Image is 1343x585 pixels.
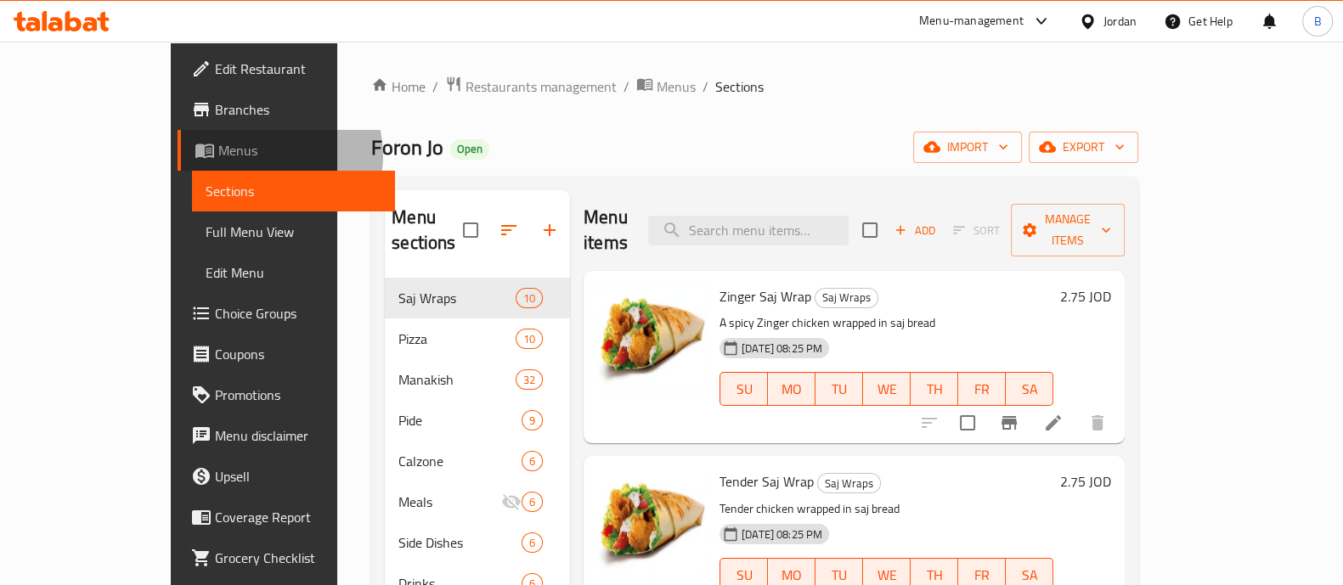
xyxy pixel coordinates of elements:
span: Branches [215,99,381,120]
span: Pide [398,410,522,430]
span: Coverage Report [215,507,381,527]
div: Open [450,139,489,160]
span: Choice Groups [215,303,381,323]
a: Restaurants management [445,76,617,98]
div: Saj Wraps [817,473,881,493]
h6: 2.75 JOD [1060,470,1111,493]
span: Manakish [398,369,515,390]
span: [DATE] 08:25 PM [735,526,829,543]
span: Upsell [215,466,381,487]
span: Edit Restaurant [215,59,381,79]
span: Select all sections [453,212,488,248]
span: Calzone [398,451,522,471]
span: Zinger Saj Wrap [719,284,811,309]
button: Branch-specific-item [989,402,1030,443]
div: items [522,532,543,553]
span: SU [727,377,761,402]
span: Edit Menu [206,262,381,283]
div: Saj Wraps [815,288,878,308]
a: Sections [192,171,395,211]
div: Meals6 [385,481,570,522]
h2: Menu items [584,205,628,256]
span: Menu disclaimer [215,425,381,446]
span: 10 [516,290,542,307]
span: MO [775,377,809,402]
img: Zinger Saj Wrap [597,284,706,393]
button: TU [815,372,863,406]
button: Add [888,217,942,244]
a: Home [371,76,426,97]
span: Select section first [942,217,1011,244]
span: Sort sections [488,210,529,250]
div: items [516,329,543,349]
span: Promotions [215,385,381,405]
button: delete [1077,402,1118,443]
a: Grocery Checklist [178,537,395,578]
a: Coupons [178,334,395,374]
button: FR [958,372,1006,406]
span: Saj Wraps [398,288,515,308]
span: 32 [516,372,542,388]
a: Coverage Report [178,497,395,537]
span: export [1042,137,1125,158]
span: TU [822,377,856,402]
div: items [522,451,543,471]
div: items [516,288,543,308]
span: SA [1013,377,1047,402]
div: items [522,492,543,512]
span: Menus [218,140,381,160]
div: items [522,410,543,430]
div: Jordan [1103,12,1137,31]
button: Manage items [1011,204,1125,256]
span: 10 [516,331,542,347]
span: Restaurants management [466,76,617,97]
h2: Menu sections [392,205,463,256]
div: Side Dishes6 [385,522,570,563]
span: Select section [852,212,888,248]
button: TH [911,372,958,406]
li: / [703,76,708,97]
span: Coupons [215,344,381,364]
a: Menu disclaimer [178,415,395,456]
a: Menus [636,76,696,98]
span: Select to update [950,405,985,441]
a: Branches [178,89,395,130]
div: Calzone6 [385,441,570,481]
div: Menu-management [919,11,1024,31]
span: Manage items [1024,209,1111,251]
span: Pizza [398,329,515,349]
span: [DATE] 08:25 PM [735,340,829,357]
p: A spicy Zinger chicken wrapped in saj bread [719,312,1053,334]
span: 9 [522,413,542,429]
span: Saj Wraps [818,474,880,493]
div: Pide9 [385,400,570,441]
span: Add [892,221,938,240]
svg: Inactive section [501,492,522,512]
img: Tender Saj Wrap [597,470,706,578]
span: Sections [206,181,381,201]
span: Full Menu View [206,222,381,242]
span: 6 [522,535,542,551]
span: 6 [522,494,542,510]
nav: breadcrumb [371,76,1138,98]
div: Saj Wraps10 [385,278,570,318]
span: TH [917,377,951,402]
span: Tender Saj Wrap [719,469,814,494]
a: Upsell [178,456,395,497]
a: Menus [178,130,395,171]
div: items [516,369,543,390]
span: Open [450,142,489,156]
span: 6 [522,453,542,470]
a: Edit Restaurant [178,48,395,89]
span: Side Dishes [398,532,522,553]
a: Edit menu item [1043,413,1064,433]
p: Tender chicken wrapped in saj bread [719,498,1053,520]
span: Sections [715,76,764,97]
a: Full Menu View [192,211,395,252]
a: Choice Groups [178,293,395,334]
input: search [648,216,849,245]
